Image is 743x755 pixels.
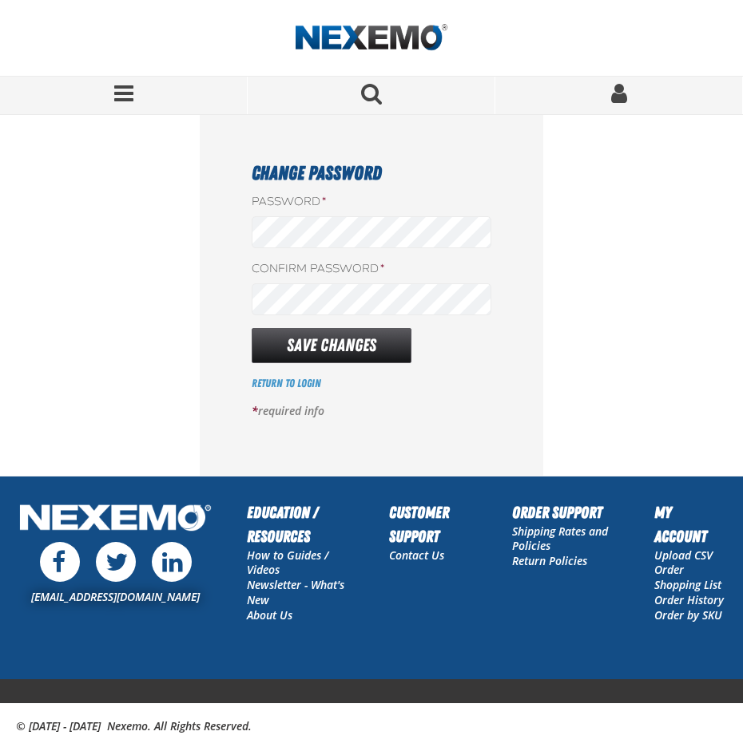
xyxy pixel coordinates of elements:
[247,607,292,623] a: About Us
[512,524,608,554] a: Shipping Rates and Policies
[654,547,713,578] a: Upload CSV Order
[389,500,480,548] h2: Customer Support
[247,500,357,548] h2: Education / Resources
[247,547,328,578] a: How to Guides / Videos
[247,577,344,607] a: Newsletter - What's New
[248,77,495,114] button: Search for a product
[296,24,447,52] img: Nexemo logo
[654,500,727,548] h2: My Account
[252,159,491,188] h1: Change Password
[252,377,321,389] a: Return to Login
[654,607,722,623] a: Order by SKU
[296,24,447,52] a: Home
[654,592,724,607] a: Order History
[252,195,491,210] label: Password
[495,77,743,114] a: Sign In
[252,262,491,277] label: Confirm Password
[252,404,491,419] p: required info
[252,328,411,363] button: Save Changes
[16,500,215,538] img: Nexemo Logo
[512,500,622,524] h2: Order Support
[654,577,721,592] a: Shopping List
[512,553,587,568] a: Return Policies
[389,547,444,563] a: Contact Us
[31,589,200,604] a: [EMAIL_ADDRESS][DOMAIN_NAME]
